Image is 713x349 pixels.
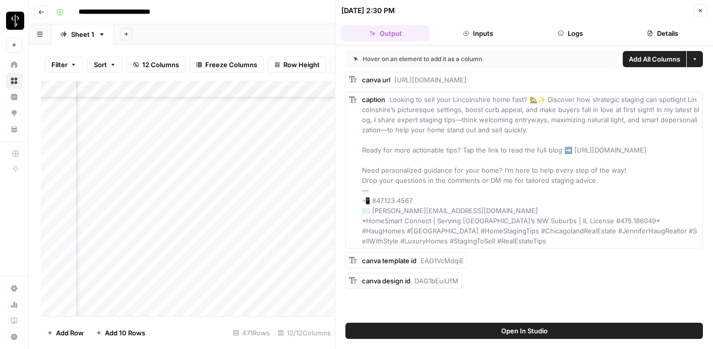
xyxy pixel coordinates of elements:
[345,323,703,339] button: Open In Studio
[6,57,22,73] a: Home
[394,76,466,84] span: [URL][DOMAIN_NAME]
[362,76,390,84] span: canva url
[51,24,114,44] a: Sheet 1
[127,57,186,73] button: 12 Columns
[6,12,24,30] img: LP Production Workloads Logo
[362,95,385,104] span: caption
[274,325,335,341] div: 12/12 Columns
[501,326,548,336] span: Open In Studio
[268,57,326,73] button: Row Height
[190,57,264,73] button: Freeze Columns
[41,325,90,341] button: Add Row
[6,105,22,121] a: Opportunities
[45,57,83,73] button: Filter
[105,328,145,338] span: Add 10 Rows
[87,57,123,73] button: Sort
[623,51,686,67] button: Add All Columns
[434,25,522,41] button: Inputs
[341,6,395,16] div: [DATE] 2:30 PM
[526,25,615,41] button: Logs
[362,95,699,245] span: Looking to sell your Lincolnshire home fast? 🏡✨ Discover how strategic staging can spotlight Linc...
[6,89,22,105] a: Insights
[142,60,179,70] span: 12 Columns
[619,25,707,41] button: Details
[90,325,151,341] button: Add 10 Rows
[362,277,410,285] span: canva design id
[353,55,546,64] div: Hover on an element to add it as a column
[6,329,22,345] button: Help + Support
[6,121,22,137] a: Your Data
[6,8,22,33] button: Workspace: LP Production Workloads
[283,60,320,70] span: Row Height
[71,29,94,39] div: Sheet 1
[341,25,430,41] button: Output
[94,60,107,70] span: Sort
[629,54,680,64] span: Add All Columns
[362,257,417,265] span: canva template id
[6,296,22,313] a: Usage
[229,325,274,341] div: 471 Rows
[51,60,68,70] span: Filter
[414,277,458,285] span: DAG1bEuiUfM
[205,60,257,70] span: Freeze Columns
[6,73,22,89] a: Browse
[56,328,84,338] span: Add Row
[421,257,464,265] span: EAG1VcMdqiE
[6,313,22,329] a: Learning Hub
[6,280,22,296] a: Settings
